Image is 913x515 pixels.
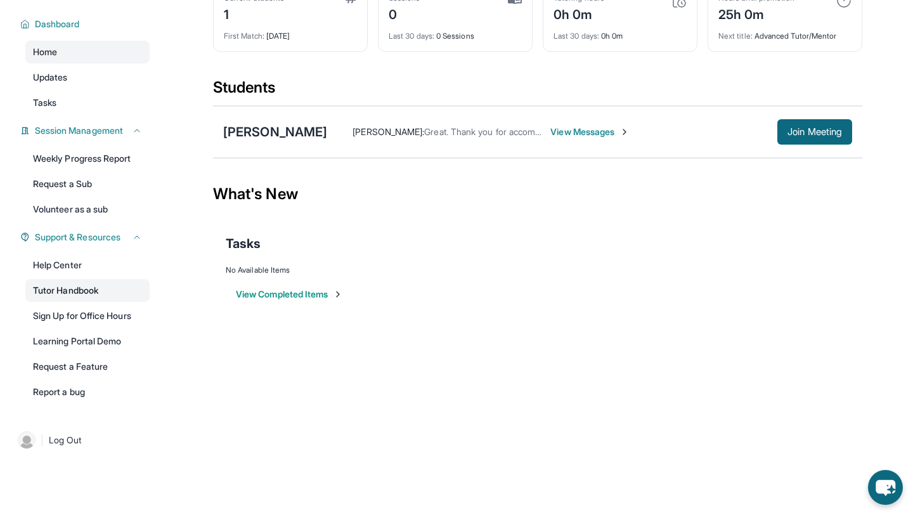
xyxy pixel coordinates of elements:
[424,126,572,137] span: Great. Thank you for accommodating
[33,46,57,58] span: Home
[25,254,150,277] a: Help Center
[30,18,142,30] button: Dashboard
[787,128,842,136] span: Join Meeting
[25,355,150,378] a: Request a Feature
[25,381,150,403] a: Report a bug
[554,31,599,41] span: Last 30 days :
[25,147,150,170] a: Weekly Progress Report
[554,3,604,23] div: 0h 0m
[35,231,120,244] span: Support & Resources
[224,3,284,23] div: 1
[213,166,862,222] div: What's New
[389,23,522,41] div: 0 Sessions
[30,231,142,244] button: Support & Resources
[389,3,420,23] div: 0
[33,96,56,109] span: Tasks
[25,279,150,302] a: Tutor Handbook
[49,434,82,447] span: Log Out
[223,123,327,141] div: [PERSON_NAME]
[13,426,150,454] a: |Log Out
[777,119,852,145] button: Join Meeting
[25,91,150,114] a: Tasks
[236,288,343,301] button: View Completed Items
[213,77,862,105] div: Students
[25,330,150,353] a: Learning Portal Demo
[25,198,150,221] a: Volunteer as a sub
[224,23,357,41] div: [DATE]
[718,23,851,41] div: Advanced Tutor/Mentor
[868,470,903,505] button: chat-button
[619,127,630,137] img: Chevron-Right
[25,41,150,63] a: Home
[224,31,264,41] span: First Match :
[554,23,687,41] div: 0h 0m
[33,71,68,84] span: Updates
[41,433,44,448] span: |
[353,126,424,137] span: [PERSON_NAME] :
[25,66,150,89] a: Updates
[25,304,150,327] a: Sign Up for Office Hours
[30,124,142,137] button: Session Management
[550,126,630,138] span: View Messages
[718,3,794,23] div: 25h 0m
[389,31,434,41] span: Last 30 days :
[25,173,150,195] a: Request a Sub
[35,124,123,137] span: Session Management
[18,431,36,449] img: user-img
[35,18,80,30] span: Dashboard
[226,265,850,275] div: No Available Items
[718,31,753,41] span: Next title :
[226,235,261,252] span: Tasks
